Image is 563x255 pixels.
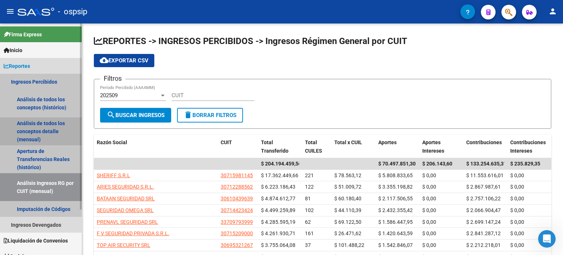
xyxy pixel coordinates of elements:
span: $ 0,00 [422,219,436,225]
span: SHERIFF S.R.L [97,172,130,178]
span: $ 6.223.186,43 [261,184,295,190]
span: 30715209000 [221,230,253,236]
span: REPORTES -> INGRESOS PERCIBIDOS -> Ingresos Régimen General por CUIT [94,36,407,46]
datatable-header-cell: Razón Social [94,135,218,159]
span: $ 0,00 [510,172,524,178]
span: $ 0,00 [422,184,436,190]
span: Borrar Filtros [184,112,236,119]
span: Razón Social [97,139,127,145]
span: $ 2.841.287,12 [466,230,501,236]
span: $ 3.755.064,08 [261,242,295,248]
mat-icon: person [548,7,557,16]
button: Borrar Filtros [177,108,243,123]
span: $ 0,00 [422,207,436,213]
span: 33709793999 [221,219,253,225]
span: TOP AIR SECURITY SRL [97,242,150,248]
span: 30715981145 [221,172,253,178]
span: SEGURIDAD OMEGA SRL [97,207,154,213]
span: $ 0,00 [422,196,436,201]
mat-icon: cloud_download [100,56,108,65]
span: $ 0,00 [510,242,524,248]
span: $ 60.180,40 [334,196,361,201]
span: Total Transferido [261,139,288,154]
span: Contribuciones Intereses [510,139,546,154]
span: $ 0,00 [422,172,436,178]
span: $ 5.808.833,65 [378,172,413,178]
span: $ 4.499.259,89 [261,207,295,213]
span: $ 133.254.635,31 [466,161,507,167]
datatable-header-cell: Total x CUIL [331,135,375,159]
span: PRENAVL SEGURIDAD SRL [97,219,158,225]
span: Total x CUIL [334,139,362,145]
span: 102 [305,207,314,213]
span: 62 [305,219,311,225]
span: 161 [305,230,314,236]
span: $ 2.212.218,01 [466,242,501,248]
span: $ 11.553.616,01 [466,172,504,178]
span: Contribuciones [466,139,502,145]
span: 30695321267 [221,242,253,248]
span: $ 204.194.459,56 [261,161,301,167]
span: Total CUILES [305,139,322,154]
span: $ 2.117.506,55 [378,196,413,201]
span: Aportes [378,139,397,145]
span: CUIT [221,139,232,145]
span: $ 2.066.904,47 [466,207,501,213]
span: Firma Express [4,30,42,39]
span: Reportes [4,62,30,70]
span: $ 4.261.930,71 [261,230,295,236]
datatable-header-cell: Aportes [375,135,419,159]
span: BATAAN SEGURIDAD SRL [97,196,155,201]
span: $ 78.563,12 [334,172,361,178]
span: $ 0,00 [510,196,524,201]
span: $ 2.432.355,42 [378,207,413,213]
span: 30712288562 [221,184,253,190]
span: 202509 [100,92,118,99]
span: 81 [305,196,311,201]
span: $ 0,00 [510,219,524,225]
span: $ 0,00 [422,242,436,248]
span: 30714423424 [221,207,253,213]
span: $ 51.009,72 [334,184,361,190]
span: 221 [305,172,314,178]
span: $ 3.355.198,82 [378,184,413,190]
iframe: Intercom live chat [538,230,556,248]
span: - ospsip [58,4,87,20]
span: $ 4.285.595,19 [261,219,295,225]
span: 30610439639 [221,196,253,201]
span: F V SEGURIDAD PRIVADA S.R.L. [97,230,169,236]
h3: Filtros [100,73,125,84]
span: $ 1.586.447,95 [378,219,413,225]
datatable-header-cell: Total Transferido [258,135,302,159]
span: $ 4.874.612,77 [261,196,295,201]
span: $ 1.542.846,07 [378,242,413,248]
span: $ 1.420.643,59 [378,230,413,236]
span: $ 0,00 [510,184,524,190]
datatable-header-cell: Aportes Intereses [419,135,463,159]
datatable-header-cell: Contribuciones Intereses [507,135,551,159]
span: Liquidación de Convenios [4,237,68,245]
mat-icon: menu [6,7,15,16]
mat-icon: search [107,110,115,119]
span: $ 0,00 [510,207,524,213]
span: Inicio [4,46,22,54]
button: Exportar CSV [94,54,154,67]
span: 37 [305,242,311,248]
span: $ 2.867.987,61 [466,184,501,190]
span: $ 17.362.449,66 [261,172,298,178]
span: $ 44.110,39 [334,207,361,213]
span: $ 70.497.851,30 [378,161,416,167]
datatable-header-cell: Total CUILES [302,135,331,159]
span: $ 0,00 [510,230,524,236]
span: $ 0,00 [422,230,436,236]
span: ARIES SEGURIDAD S.R.L. [97,184,154,190]
span: $ 101.488,22 [334,242,364,248]
datatable-header-cell: CUIT [218,135,258,159]
mat-icon: delete [184,110,192,119]
button: Buscar Ingresos [100,108,171,123]
span: Buscar Ingresos [107,112,165,119]
span: $ 26.471,62 [334,230,361,236]
datatable-header-cell: Contribuciones [463,135,507,159]
span: $ 2.757.106,22 [466,196,501,201]
span: $ 206.143,60 [422,161,452,167]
